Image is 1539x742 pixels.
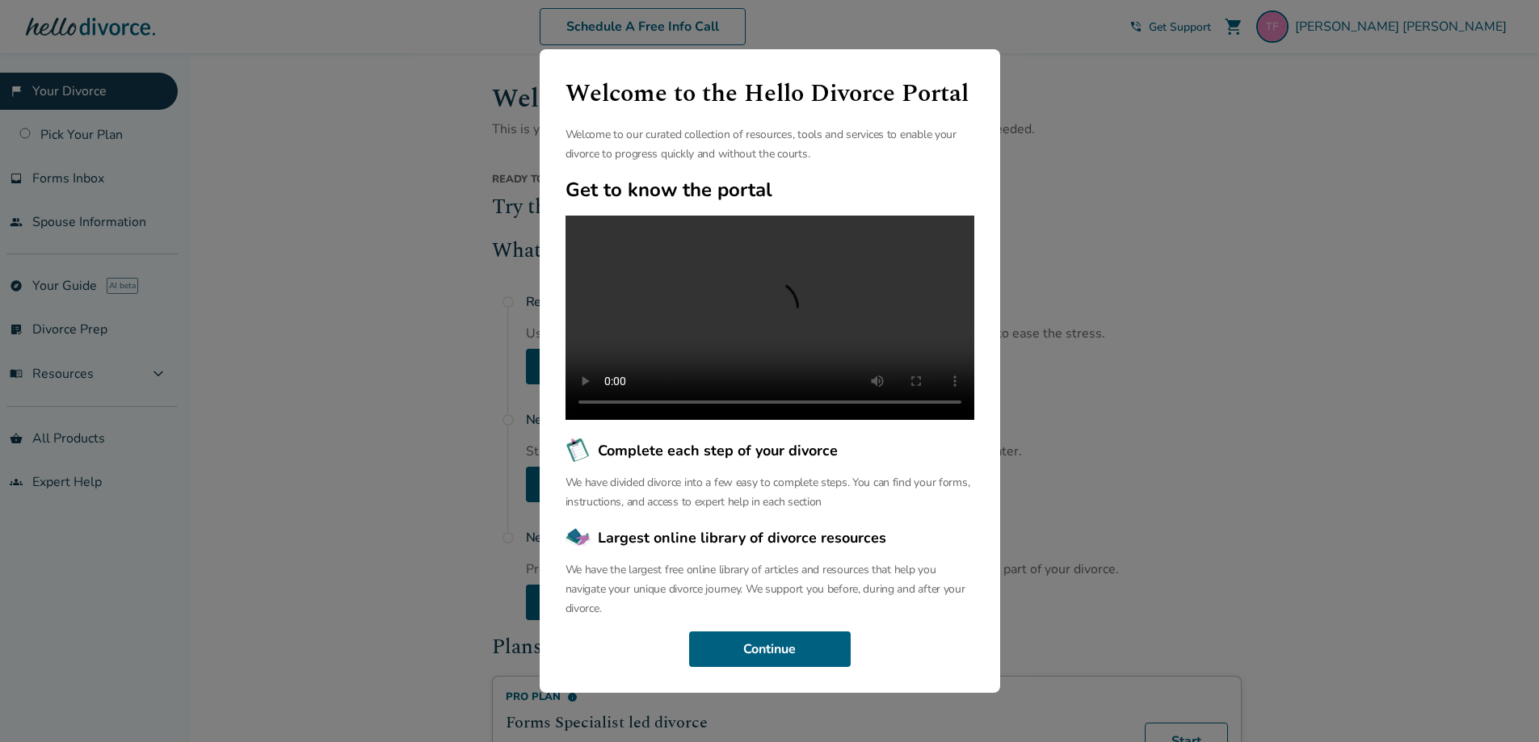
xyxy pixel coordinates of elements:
p: Welcome to our curated collection of resources, tools and services to enable your divorce to prog... [566,125,974,164]
iframe: Chat Widget [1458,664,1539,742]
span: Complete each step of your divorce [598,440,838,461]
img: Largest online library of divorce resources [566,525,591,551]
p: We have the largest free online library of articles and resources that help you navigate your uni... [566,560,974,618]
button: Continue [689,631,851,667]
h1: Welcome to the Hello Divorce Portal [566,75,974,112]
span: Largest online library of divorce resources [598,527,886,548]
h2: Get to know the portal [566,177,974,203]
p: We have divided divorce into a few easy to complete steps. You can find your forms, instructions,... [566,473,974,512]
img: Complete each step of your divorce [566,438,591,463]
